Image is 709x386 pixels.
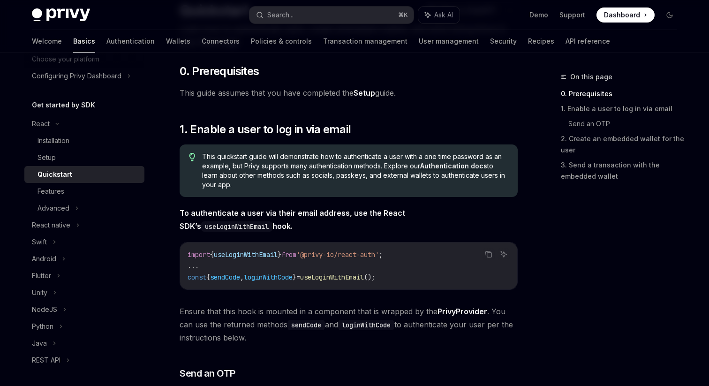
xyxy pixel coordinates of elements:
code: useLoginWithEmail [201,221,272,232]
a: Setup [24,149,144,166]
a: Recipes [528,30,554,53]
a: 2. Create an embedded wallet for the user [561,131,685,158]
span: from [281,250,296,259]
div: Unity [32,287,47,298]
div: React native [32,219,70,231]
span: ; [379,250,383,259]
h5: Get started by SDK [32,99,95,111]
span: { [210,250,214,259]
div: Android [32,253,56,265]
div: Advanced [38,203,69,214]
div: REST API [32,355,60,366]
div: React [32,118,50,129]
span: const [188,273,206,281]
span: This quickstart guide will demonstrate how to authenticate a user with a one time password as an ... [202,152,508,189]
span: useLoginWithEmail [300,273,364,281]
a: Features [24,183,144,200]
img: dark logo [32,8,90,22]
div: NodeJS [32,304,57,315]
a: 3. Send a transaction with the embedded wallet [561,158,685,184]
a: PrivyProvider [437,307,487,317]
div: Configuring Privy Dashboard [32,70,121,82]
a: Transaction management [323,30,407,53]
a: Security [490,30,517,53]
div: Java [32,338,47,349]
code: sendCode [287,320,325,330]
span: { [206,273,210,281]
span: (); [364,273,375,281]
span: 0. Prerequisites [180,64,259,79]
a: Support [559,10,585,20]
a: Connectors [202,30,240,53]
code: loginWithCode [338,320,394,330]
a: Quickstart [24,166,144,183]
a: Send an OTP [568,116,685,131]
a: Welcome [32,30,62,53]
a: Dashboard [596,8,655,23]
button: Search...⌘K [249,7,414,23]
span: Ensure that this hook is mounted in a component that is wrapped by the . You can use the returned... [180,305,518,344]
button: Copy the contents from the code block [483,248,495,260]
a: Policies & controls [251,30,312,53]
span: loginWithCode [244,273,293,281]
a: Authentication [106,30,155,53]
div: Quickstart [38,169,72,180]
span: = [296,273,300,281]
span: , [240,273,244,281]
span: This guide assumes that you have completed the guide. [180,86,518,99]
strong: To authenticate a user via their email address, use the React SDK’s hook. [180,208,405,231]
span: 1. Enable a user to log in via email [180,122,351,137]
a: Setup [354,88,375,98]
span: Ask AI [434,10,453,20]
span: } [293,273,296,281]
a: 0. Prerequisites [561,86,685,101]
div: Python [32,321,53,332]
span: Dashboard [604,10,640,20]
div: Search... [267,9,294,21]
svg: Tip [189,153,196,161]
a: Basics [73,30,95,53]
div: Features [38,186,64,197]
a: 1. Enable a user to log in via email [561,101,685,116]
span: ⌘ K [398,11,408,19]
span: import [188,250,210,259]
button: Toggle dark mode [662,8,677,23]
span: sendCode [210,273,240,281]
div: Installation [38,135,69,146]
button: Ask AI [498,248,510,260]
button: Ask AI [418,7,460,23]
a: Authentication docs [420,162,487,170]
div: Swift [32,236,47,248]
a: Demo [529,10,548,20]
a: User management [419,30,479,53]
a: API reference [566,30,610,53]
a: Wallets [166,30,190,53]
span: ... [188,262,199,270]
span: '@privy-io/react-auth' [296,250,379,259]
span: } [278,250,281,259]
span: On this page [570,71,612,83]
div: Flutter [32,270,51,281]
a: Installation [24,132,144,149]
span: useLoginWithEmail [214,250,278,259]
div: Setup [38,152,56,163]
span: Send an OTP [180,367,235,380]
